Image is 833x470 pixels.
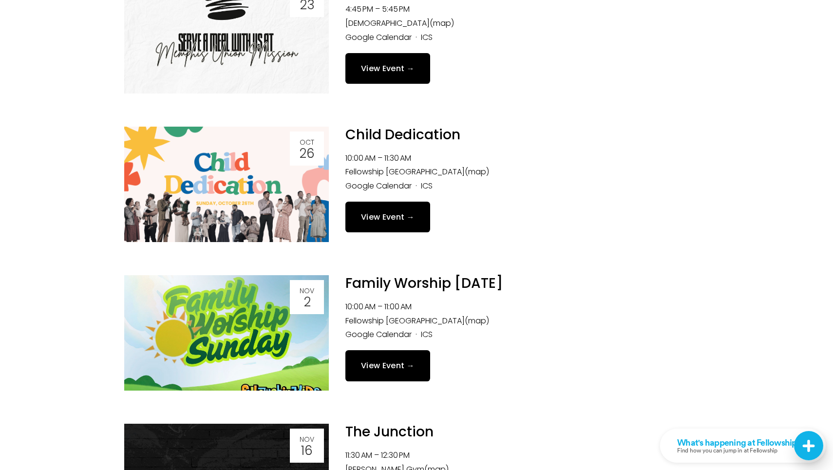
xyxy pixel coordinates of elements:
[345,314,709,328] li: Fellowship [GEOGRAPHIC_DATA]
[345,180,412,191] a: Google Calendar
[465,166,489,177] a: (map)
[345,350,430,381] a: View Event →
[17,9,144,18] div: What's happening at Fellowship...
[124,275,329,391] img: Family Worship Sunday
[421,180,433,191] a: ICS
[345,125,460,144] a: Child Dedication
[345,32,412,43] a: Google Calendar
[345,17,709,31] li: [DEMOGRAPHIC_DATA]
[384,152,411,164] time: 11:30 AM
[293,296,321,308] div: 2
[345,422,434,441] a: The Junction
[345,53,430,84] a: View Event →
[124,127,329,242] img: Child Dedication
[345,274,503,293] a: Family Worship [DATE]
[345,329,412,340] a: Google Calendar
[293,444,321,457] div: 16
[384,301,412,312] time: 11:00 AM
[293,436,321,443] div: Nov
[293,147,321,160] div: 26
[465,315,489,326] a: (map)
[293,139,321,146] div: Oct
[421,329,433,340] a: ICS
[345,152,376,164] time: 10:00 AM
[382,3,410,15] time: 5:45 PM
[345,165,709,179] li: Fellowship [GEOGRAPHIC_DATA]
[381,450,410,461] time: 12:30 PM
[293,287,321,294] div: Nov
[421,32,433,43] a: ICS
[430,18,454,29] a: (map)
[345,202,430,232] a: View Event →
[345,450,372,461] time: 11:30 AM
[345,3,373,15] time: 4:45 PM
[345,301,376,312] time: 10:00 AM
[17,19,144,25] p: Find how you can jump in at Fellowship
